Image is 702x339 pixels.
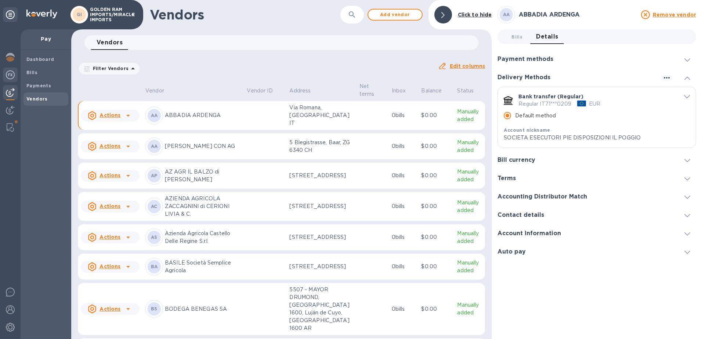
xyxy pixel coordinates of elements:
span: Net terms [359,83,386,98]
p: Address [289,87,311,95]
p: Pay [26,35,65,43]
p: Balance [421,87,442,95]
p: [STREET_ADDRESS] [289,233,353,241]
b: AA [151,113,158,118]
u: Actions [99,203,120,209]
p: $0.00 [421,203,451,210]
p: Status [457,87,474,95]
span: Balance [421,87,451,95]
p: Default method [515,112,556,120]
u: Actions [99,172,120,178]
p: Vendor ID [247,87,272,95]
p: Filter Vendors [90,65,129,72]
h1: Vendors [150,7,340,22]
p: 0 bills [392,263,416,270]
img: Logo [26,10,57,18]
span: Add vendor [374,10,416,19]
p: 0 bills [392,203,416,210]
u: Edit columns [450,63,485,69]
p: Manually added [457,139,482,154]
p: 5 Blegistrasse, Baar, ZG 6340 CH [289,139,353,154]
p: Vendor [145,87,164,95]
p: $0.00 [421,112,451,119]
p: Net terms [359,83,376,98]
p: [STREET_ADDRESS] [289,263,353,270]
b: Payments [26,83,51,88]
h3: Account Information [497,230,561,237]
p: Manually added [457,108,482,123]
b: Bills [26,70,37,75]
b: Vendors [26,96,48,102]
img: Foreign exchange [6,70,15,79]
p: [STREET_ADDRESS] [289,172,353,179]
u: Actions [99,306,120,312]
b: BS [151,306,158,311]
span: Address [289,87,320,95]
u: Actions [99,234,120,240]
p: Manually added [457,259,482,274]
p: SOCIETA ESECUTORI PIE DISPOSIZIONI IL POGGIO [504,134,674,142]
div: default-method [497,87,696,151]
p: 0 bills [392,112,416,119]
p: Bank transfer (Regular) [518,93,583,100]
b: GI [77,12,82,17]
p: $0.00 [421,263,451,270]
u: Actions [99,143,120,149]
b: AA [503,12,510,17]
p: [STREET_ADDRESS] [289,203,353,210]
span: Inbox [392,87,416,95]
span: Vendors [97,37,123,48]
p: ABBADIA ARDENGA [165,112,241,119]
p: BODEGA BENEGAS SA [165,305,241,313]
p: Inbox [392,87,406,95]
h3: Contact details [497,212,544,219]
b: AP [151,173,158,178]
p: Manually added [457,199,482,214]
h3: Bill currency [497,157,535,164]
span: Vendor ID [247,87,282,95]
p: 0 bills [392,233,416,241]
p: Regular IT71***0209 [518,100,571,108]
p: AZ AGR IL BALZO di [PERSON_NAME] [165,168,241,183]
p: $0.00 [421,142,451,150]
b: AC [151,204,158,209]
p: 5507 - MAYOR DRUMOND, [GEOGRAPHIC_DATA] 1600, Luján de Cuyo, [GEOGRAPHIC_DATA] 1600 AR [289,286,353,332]
b: Account nickname [504,127,550,133]
h3: Auto pay [497,248,526,255]
b: AA [151,143,158,149]
u: Actions [99,112,120,118]
p: Manually added [457,168,482,183]
p: GOLDEN RAM IMPORTS/MIRACLE IMPORTS [90,7,127,22]
b: BA [151,264,158,269]
p: Azienda Agricola Castello Delle Regine S.r.l. [165,230,241,245]
p: 0 bills [392,142,416,150]
b: AS [151,234,158,240]
p: AZIENDA AGRICOLA ZACCAGNINI di CERIONI LIVIA & C. [165,195,241,218]
h3: Terms [497,175,516,182]
span: Bills [511,33,522,41]
div: Unpin categories [3,7,18,22]
p: $0.00 [421,172,451,179]
b: Dashboard [26,56,54,62]
h3: Payment methods [497,56,553,63]
p: 0 bills [392,172,416,179]
p: $0.00 [421,305,451,313]
p: Via Romana, [GEOGRAPHIC_DATA] IT [289,104,353,127]
button: Add vendor [368,9,423,21]
p: BASILE Società Semplice Agricola [165,259,241,274]
span: Details [536,32,558,42]
p: Manually added [457,230,482,245]
p: 0 bills [392,305,416,313]
h3: Delivery Methods [497,74,550,81]
h3: Accounting Distributor Match [497,193,587,200]
u: Remove vendor [653,12,696,18]
b: Click to hide [458,12,492,18]
u: Actions [99,263,120,269]
p: $0.00 [421,233,451,241]
span: Vendor [145,87,174,95]
p: EUR [589,100,600,108]
h3: ABBADIA ARDENGA [519,11,637,18]
p: [PERSON_NAME] CON AG [165,142,241,150]
p: Manually added [457,301,482,317]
